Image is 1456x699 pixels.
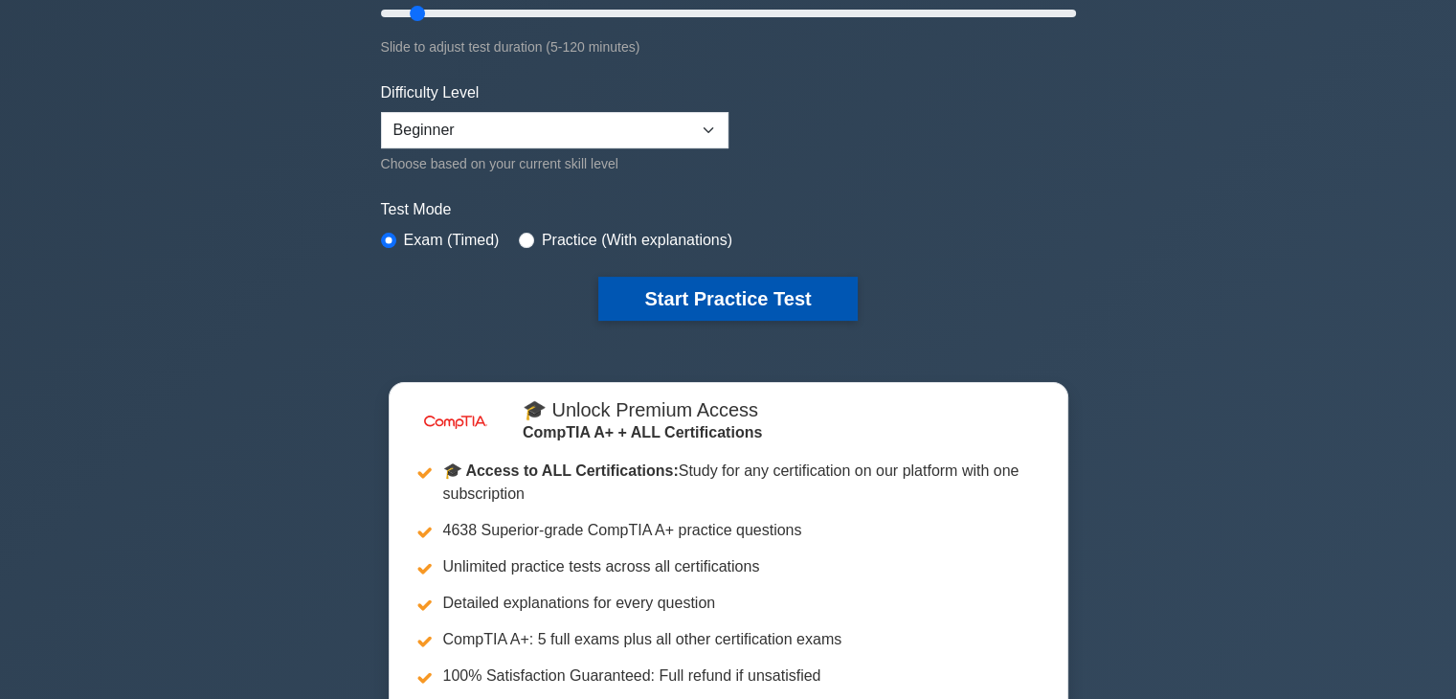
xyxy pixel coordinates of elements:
div: Slide to adjust test duration (5-120 minutes) [381,35,1076,58]
button: Start Practice Test [598,277,857,321]
div: Choose based on your current skill level [381,152,728,175]
label: Practice (With explanations) [542,229,732,252]
label: Test Mode [381,198,1076,221]
label: Difficulty Level [381,81,480,104]
label: Exam (Timed) [404,229,500,252]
